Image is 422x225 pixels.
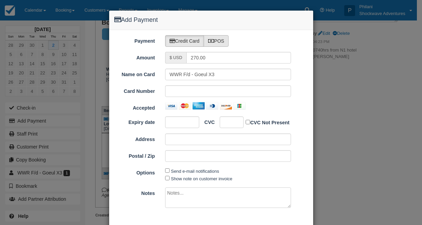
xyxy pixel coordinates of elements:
[246,118,289,126] label: CVC Not Present
[199,116,215,126] label: CVC
[224,119,235,126] iframe: Secure CVC input frame
[109,85,160,95] label: Card Number
[109,69,160,78] label: Name on Card
[114,16,308,25] h4: Add Payment
[186,52,291,64] input: Valid amount required.
[170,88,287,95] iframe: Secure card number input frame
[109,133,160,143] label: Address
[109,150,160,160] label: Postal / Zip
[109,167,160,177] label: Options
[165,35,204,47] label: Credit Card
[109,187,160,197] label: Notes
[109,116,160,126] label: Expiry date
[171,169,219,174] label: Send e-mail notifications
[109,35,160,45] label: Payment
[109,52,160,61] label: Amount
[170,55,182,60] small: $ USD
[171,176,232,181] label: Show note on customer invoice
[109,102,160,112] label: Accepted
[246,120,250,124] input: CVC Not Present
[170,119,190,126] iframe: Secure expiration date input frame
[204,35,229,47] label: POS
